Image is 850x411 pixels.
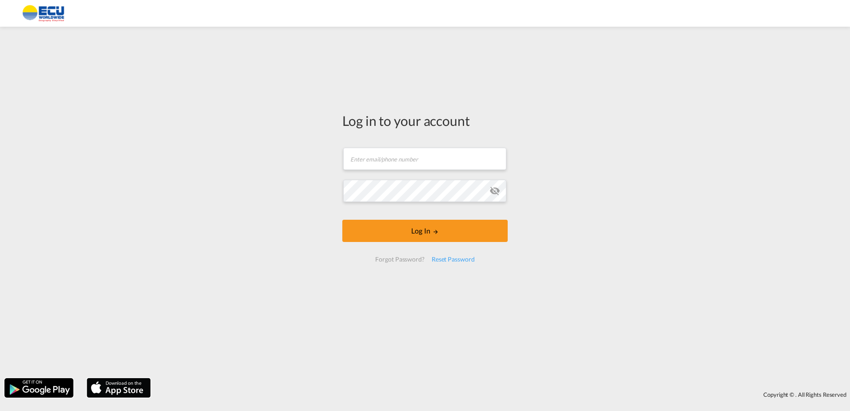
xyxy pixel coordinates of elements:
[86,377,152,399] img: apple.png
[372,251,428,267] div: Forgot Password?
[13,4,73,24] img: 6cccb1402a9411edb762cf9624ab9cda.png
[342,111,508,130] div: Log in to your account
[489,185,500,196] md-icon: icon-eye-off
[343,148,506,170] input: Enter email/phone number
[155,387,850,402] div: Copyright © . All Rights Reserved
[428,251,478,267] div: Reset Password
[342,220,508,242] button: LOGIN
[4,377,74,399] img: google.png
